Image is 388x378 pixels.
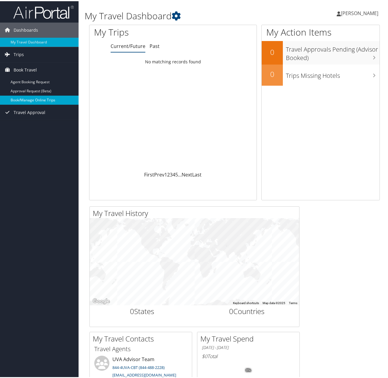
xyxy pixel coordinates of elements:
[150,42,160,48] a: Past
[233,300,259,304] button: Keyboard shortcuts
[262,46,283,56] h2: 0
[341,9,378,15] span: [PERSON_NAME]
[262,63,380,84] a: 0Trips Missing Hotels
[164,170,167,177] a: 1
[170,170,173,177] a: 3
[130,305,134,315] span: 0
[14,104,45,119] span: Travel Approval
[94,344,187,352] h3: Travel Agents
[85,8,284,21] h1: My Travel Dashboard
[14,61,37,76] span: Book Travel
[93,332,192,343] h2: My Travel Contacts
[91,296,111,304] a: Open this area in Google Maps (opens a new window)
[94,25,183,37] h1: My Trips
[154,170,164,177] a: Prev
[182,170,192,177] a: Next
[14,46,24,61] span: Trips
[202,352,295,358] h6: Total
[337,3,384,21] a: [PERSON_NAME]
[286,67,380,79] h3: Trips Missing Hotels
[200,332,299,343] h2: My Travel Spend
[112,371,176,376] a: [EMAIL_ADDRESS][DOMAIN_NAME]
[167,170,170,177] a: 2
[14,21,38,37] span: Dashboards
[111,42,145,48] a: Current/Future
[112,364,165,369] a: 844-4UVA-CBT (844-488-2228)
[192,170,202,177] a: Last
[93,207,299,217] h2: My Travel History
[91,296,111,304] img: Google
[289,300,297,303] a: Terms (opens in new tab)
[286,41,380,61] h3: Travel Approvals Pending (Advisor Booked)
[262,25,380,37] h1: My Action Items
[246,367,251,371] tspan: 0%
[175,170,178,177] a: 5
[202,344,295,349] h6: [DATE] - [DATE]
[202,352,207,358] span: $0
[262,68,283,78] h2: 0
[173,170,175,177] a: 4
[144,170,154,177] a: First
[199,305,295,315] h2: Countries
[178,170,182,177] span: …
[94,305,190,315] h2: States
[263,300,285,303] span: Map data ©2025
[262,40,380,63] a: 0Travel Approvals Pending (Advisor Booked)
[229,305,233,315] span: 0
[13,4,74,18] img: airportal-logo.png
[89,55,257,66] td: No matching records found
